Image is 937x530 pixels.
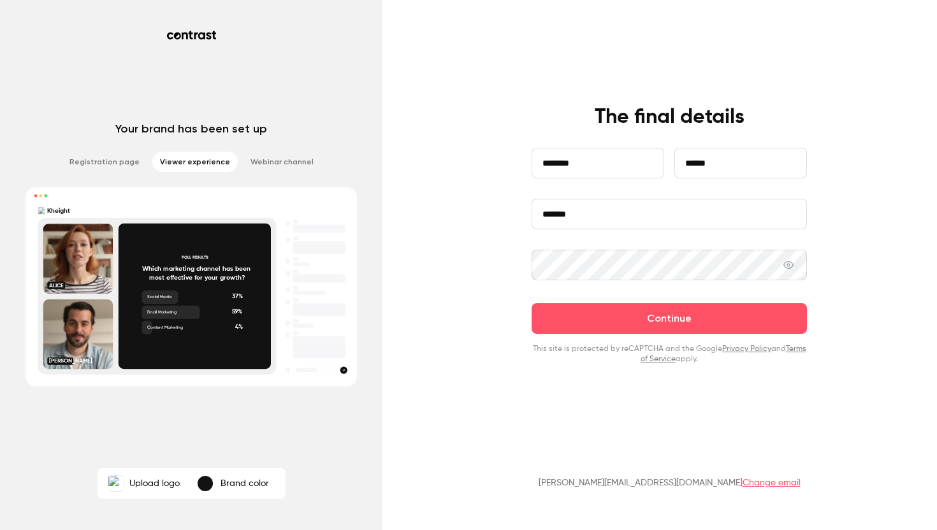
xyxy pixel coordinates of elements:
li: Webinar channel [243,152,321,172]
p: Brand color [221,477,269,490]
p: This site is protected by reCAPTCHA and the Google and apply. [532,344,807,364]
label: KheightUpload logo [100,471,187,496]
a: Change email [743,478,801,487]
p: [PERSON_NAME][EMAIL_ADDRESS][DOMAIN_NAME] [539,476,801,489]
a: Privacy Policy [722,345,771,353]
button: Brand color [187,471,283,496]
h4: The final details [595,104,745,130]
li: Viewer experience [152,152,238,172]
li: Registration page [62,152,147,172]
button: Continue [532,303,807,334]
p: Your brand has been set up [115,121,267,136]
img: Kheight [108,476,124,491]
